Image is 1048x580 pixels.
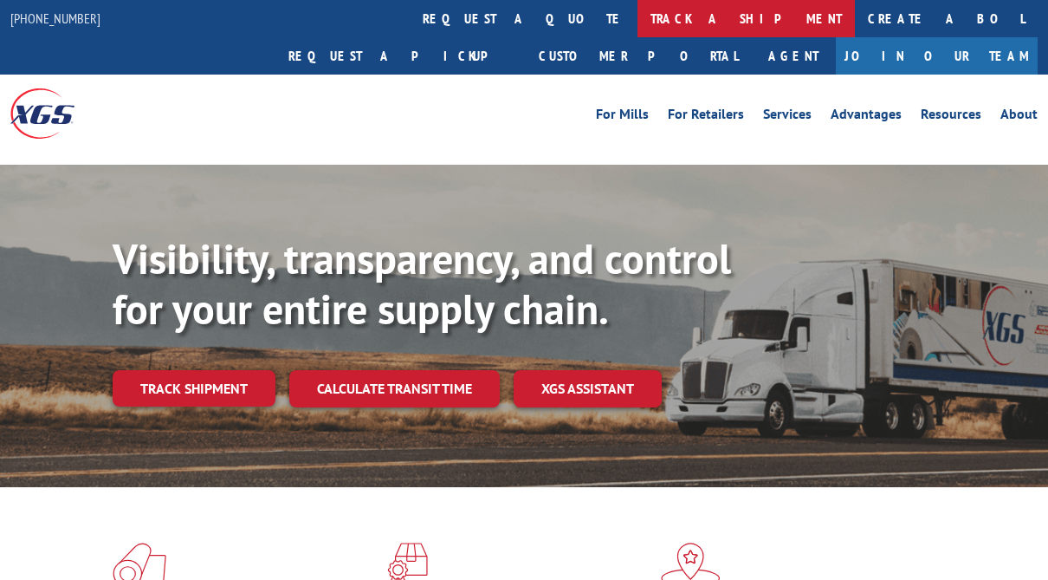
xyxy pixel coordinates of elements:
a: Agent [751,37,836,75]
a: Join Our Team [836,37,1038,75]
a: XGS ASSISTANT [514,370,662,407]
b: Visibility, transparency, and control for your entire supply chain. [113,231,731,336]
a: Calculate transit time [289,370,500,407]
a: [PHONE_NUMBER] [10,10,100,27]
a: Advantages [831,108,902,127]
a: Request a pickup [275,37,526,75]
a: For Mills [596,108,649,127]
a: Resources [921,108,981,127]
a: Services [763,108,812,127]
a: Track shipment [113,370,275,407]
a: About [1000,108,1038,127]
a: Customer Portal [526,37,751,75]
a: For Retailers [668,108,744,127]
